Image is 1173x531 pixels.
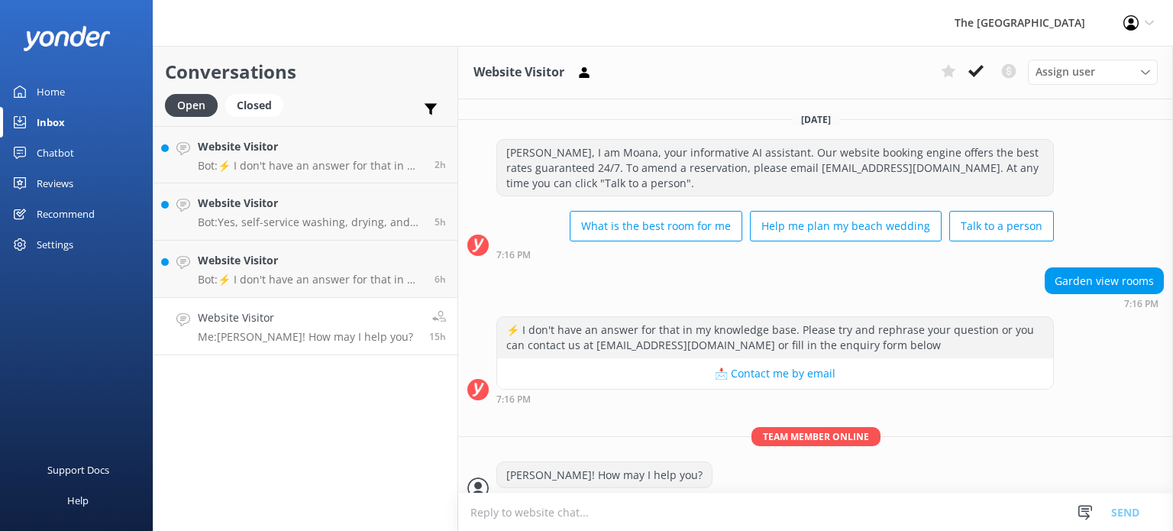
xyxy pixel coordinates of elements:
[750,211,942,241] button: Help me plan my beach wedding
[165,96,225,113] a: Open
[198,159,423,173] p: Bot: ⚡ I don't have an answer for that in my knowledge base. Please try and rephrase your questio...
[37,168,73,199] div: Reviews
[496,393,1054,404] div: Sep 24 2025 01:16am (UTC -10:00) Pacific/Honolulu
[225,94,283,117] div: Closed
[153,241,457,298] a: Website VisitorBot:⚡ I don't have an answer for that in my knowledge base. Please try and rephras...
[198,309,413,326] h4: Website Visitor
[225,96,291,113] a: Closed
[47,455,109,485] div: Support Docs
[37,76,65,107] div: Home
[792,113,840,126] span: [DATE]
[1045,298,1164,309] div: Sep 24 2025 01:16am (UTC -10:00) Pacific/Honolulu
[37,229,73,260] div: Settings
[23,26,111,51] img: yonder-white-logo.png
[570,211,742,241] button: What is the best room for me
[198,138,423,155] h4: Website Visitor
[458,494,1173,531] textarea: To enrich screen reader interactions, please activate Accessibility in Grammarly extension settings
[473,63,564,83] h3: Website Visitor
[751,427,881,446] span: Team member online
[37,138,74,168] div: Chatbot
[153,183,457,241] a: Website VisitorBot:Yes, self-service washing, drying, and ironing facilities are available with t...
[153,126,457,183] a: Website VisitorBot:⚡ I don't have an answer for that in my knowledge base. Please try and rephras...
[198,215,423,229] p: Bot: Yes, self-service washing, drying, and ironing facilities are available with token-operated ...
[1045,268,1163,294] div: Garden view rooms
[198,330,413,344] p: Me: [PERSON_NAME]! How may I help you?
[949,211,1054,241] button: Talk to a person
[37,199,95,229] div: Recommend
[198,273,423,287] p: Bot: ⚡ I don't have an answer for that in my knowledge base. Please try and rephrase your questio...
[435,158,446,171] span: Sep 24 2025 01:35pm (UTC -10:00) Pacific/Honolulu
[165,57,446,86] h2: Conversations
[1124,299,1158,309] strong: 7:16 PM
[153,298,457,355] a: Website VisitorMe:[PERSON_NAME]! How may I help you?15h
[1036,63,1095,80] span: Assign user
[497,462,712,488] div: [PERSON_NAME]! How may I help you?
[198,195,423,212] h4: Website Visitor
[435,215,446,228] span: Sep 24 2025 10:38am (UTC -10:00) Pacific/Honolulu
[198,252,423,269] h4: Website Visitor
[496,395,531,404] strong: 7:16 PM
[429,330,446,343] span: Sep 24 2025 01:18am (UTC -10:00) Pacific/Honolulu
[497,317,1053,358] div: ⚡ I don't have an answer for that in my knowledge base. Please try and rephrase your question or ...
[497,140,1053,196] div: [PERSON_NAME], I am Moana, your informative AI assistant. Our website booking engine offers the b...
[37,107,65,138] div: Inbox
[1028,60,1158,84] div: Assign User
[165,94,218,117] div: Open
[435,273,446,286] span: Sep 24 2025 09:56am (UTC -10:00) Pacific/Honolulu
[496,251,531,260] strong: 7:16 PM
[496,249,1054,260] div: Sep 24 2025 01:16am (UTC -10:00) Pacific/Honolulu
[67,485,89,516] div: Help
[497,358,1053,389] button: 📩 Contact me by email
